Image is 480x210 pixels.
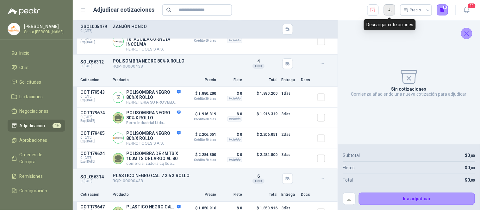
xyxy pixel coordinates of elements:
p: Docs [301,192,314,198]
p: $ 0 [220,151,242,159]
span: Configuración [20,187,47,194]
p: $ 2.206.051 [184,131,216,141]
p: MACHETE BARRIGON 18" AGUILA CORNETA INCOLMA [126,32,181,47]
a: Aprobaciones [8,134,65,146]
span: Inicio [20,50,30,57]
p: $ [465,152,475,159]
p: Flete [220,77,242,83]
span: Negociaciones [20,108,49,115]
p: 3 días [281,110,297,118]
p: FERROTOOLS S.A.S. [126,141,181,146]
div: Incluido [227,157,242,162]
p: $ 2.206.051 [246,131,277,146]
p: $ 0 [220,90,242,97]
div: Incluido [227,96,242,101]
p: $ 1.916.319 [246,110,277,125]
span: Crédito 60 días [184,159,216,162]
a: Inicio [8,47,65,59]
span: Crédito 30 días [184,97,216,100]
p: $ 2.284.800 [184,151,216,162]
p: ZANJÓN HONDO [113,24,239,29]
p: Docs [301,77,314,83]
p: [PERSON_NAME] [24,24,64,29]
p: SOL056314 [80,174,109,179]
button: 20 [461,4,472,16]
a: Configuración [8,185,65,197]
p: Entrega [281,77,297,83]
span: ,00 [470,154,475,158]
p: $ 0 [220,131,242,138]
p: Total [246,77,277,83]
span: Aprobaciones [20,137,47,144]
p: Cotización [80,77,109,83]
p: Flete [220,192,242,198]
p: Santa [PERSON_NAME] [24,30,64,34]
p: Sin cotizaciones [391,87,427,92]
p: Cotización [80,192,109,198]
span: C: [DATE] [80,136,109,140]
p: SOL056312 [80,59,109,64]
p: Subtotal [343,152,360,159]
span: Licitaciones [20,93,43,100]
button: Cerrar [461,28,472,39]
span: Órdenes de Compra [20,151,59,165]
img: Logo peakr [8,8,40,15]
p: 2 días [281,131,297,138]
p: COT179543 [80,90,109,95]
p: Precio [184,192,216,198]
p: C: [DATE] [80,29,109,33]
p: Total [246,192,277,198]
p: FERROTOOLS S.A.S. [126,47,181,51]
a: Adjudicación16 [8,120,65,132]
p: POLISOMBRA NEGRO 80% X ROLLO [126,110,181,120]
p: $ 1.916.319 [184,110,216,121]
p: RQP-00000438 [113,178,239,184]
div: Incluido [227,38,242,43]
button: 0 [437,4,448,16]
div: Directo [164,120,181,125]
span: C: [DATE] [80,95,109,99]
p: $ [465,177,475,183]
div: Precio [404,5,422,15]
span: 4 [257,59,260,64]
div: Incluido [227,117,242,122]
p: COT179647 [80,205,109,210]
p: POLISOMBRA NEGRO 80% X ROLLO [126,131,181,141]
p: FERRETERIA SU PROVEEDOR [126,100,181,105]
p: 3 días [281,151,297,159]
span: Exp: [DATE] [80,160,109,164]
p: RQP-00000438 [113,63,239,69]
span: 0 [468,153,475,158]
p: $ 2.284.800 [246,151,277,166]
p: POLISOMBRA NEGRO 80% X ROLLO [113,58,239,63]
span: Adjudicación [20,122,45,129]
a: Solicitudes [8,76,65,88]
span: C: [DATE] [80,156,109,160]
span: Solicitudes [20,79,41,86]
span: 0 [468,165,475,170]
p: COT179624 [80,151,109,156]
p: Total [343,177,353,183]
p: GSOL005479 [80,24,109,29]
p: $ 1.880.200 [246,90,277,105]
img: Company Logo [113,92,123,103]
span: Exp: [DATE] [80,99,109,102]
p: $ [465,164,475,171]
p: Comienza añadiendo una nueva cotización para adjudicar [351,92,467,97]
span: 6 [257,174,260,179]
p: C: [DATE] [80,179,109,183]
div: UND [252,179,265,184]
h1: Adjudicar cotizaciones [94,5,155,14]
p: COT179405 [80,131,109,136]
p: C: [DATE] [80,64,109,68]
span: 0 [468,177,475,183]
img: Company Logo [113,36,123,47]
div: UND [252,64,265,69]
p: comercializadora cq ltda [126,161,181,166]
span: Crédito 60 días [184,138,216,141]
p: $ 1.880.200 [184,90,216,100]
p: Producto [113,77,181,83]
p: Precio [184,77,216,83]
span: Remisiones [20,173,43,180]
a: Órdenes de Compra [8,149,65,168]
